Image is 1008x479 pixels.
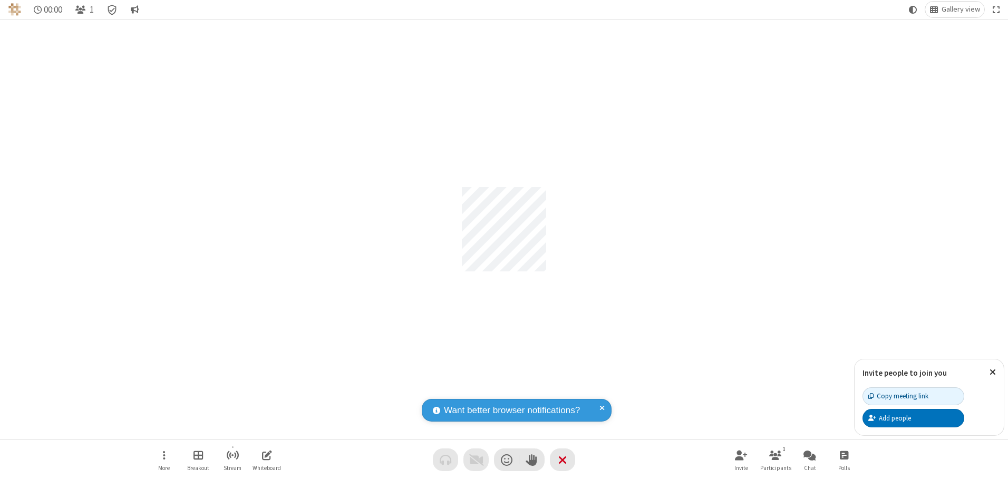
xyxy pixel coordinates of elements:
[862,409,964,427] button: Add people
[158,465,170,471] span: More
[44,5,62,15] span: 00:00
[794,445,826,475] button: Open chat
[71,2,98,17] button: Open participant list
[828,445,860,475] button: Open poll
[102,2,122,17] div: Meeting details Encryption enabled
[90,5,94,15] span: 1
[734,465,748,471] span: Invite
[433,448,458,471] button: Audio problem - check your Internet connection or call by phone
[217,445,248,475] button: Start streaming
[444,404,580,417] span: Want better browser notifications?
[804,465,816,471] span: Chat
[494,448,519,471] button: Send a reaction
[126,2,143,17] button: Conversation
[30,2,67,17] div: Timer
[253,465,281,471] span: Whiteboard
[988,2,1004,17] button: Fullscreen
[251,445,283,475] button: Open shared whiteboard
[760,465,791,471] span: Participants
[463,448,489,471] button: Video
[519,448,545,471] button: Raise hand
[925,2,984,17] button: Change layout
[148,445,180,475] button: Open menu
[725,445,757,475] button: Invite participants (Alt+I)
[838,465,850,471] span: Polls
[760,445,791,475] button: Open participant list
[942,5,980,14] span: Gallery view
[862,368,947,378] label: Invite people to join you
[550,448,575,471] button: End or leave meeting
[780,444,789,454] div: 1
[905,2,922,17] button: Using system theme
[982,359,1004,385] button: Close popover
[187,465,209,471] span: Breakout
[862,387,964,405] button: Copy meeting link
[182,445,214,475] button: Manage Breakout Rooms
[224,465,241,471] span: Stream
[868,391,928,401] div: Copy meeting link
[8,3,21,16] img: QA Selenium DO NOT DELETE OR CHANGE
